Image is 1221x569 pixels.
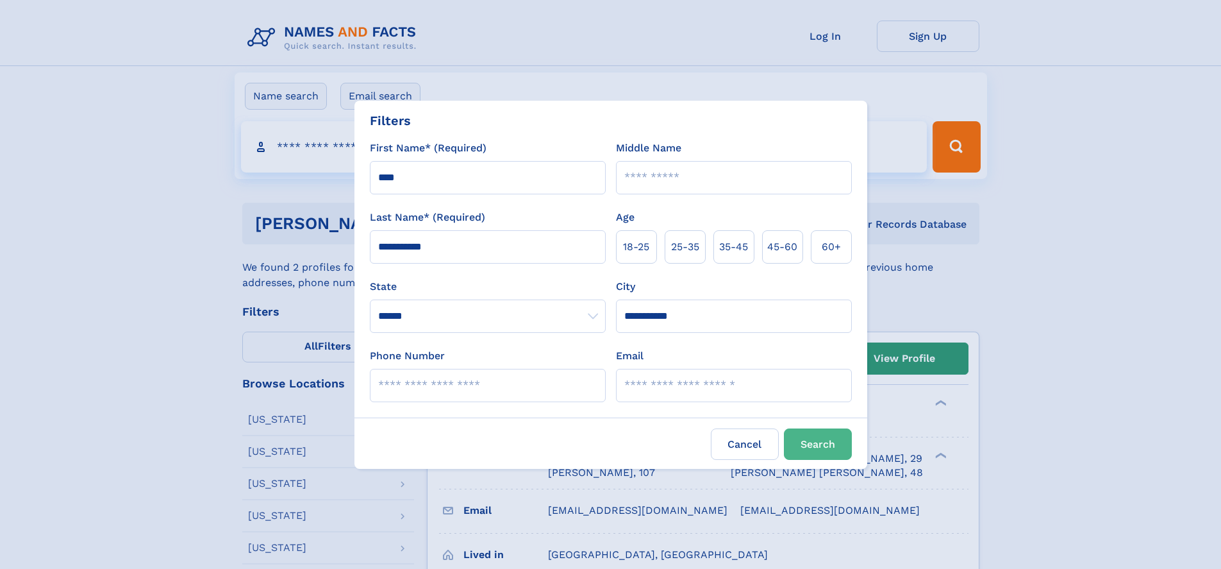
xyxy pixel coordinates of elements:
div: Filters [370,111,411,130]
button: Search [784,429,852,460]
span: 45‑60 [767,239,797,255]
label: Cancel [711,429,779,460]
label: Email [616,348,644,364]
span: 60+ [822,239,841,255]
label: Phone Number [370,348,445,364]
label: First Name* (Required) [370,140,486,156]
span: 18‑25 [623,239,649,255]
label: City [616,279,635,294]
label: Last Name* (Required) [370,210,485,225]
label: Middle Name [616,140,681,156]
label: Age [616,210,635,225]
span: 25‑35 [671,239,699,255]
span: 35‑45 [719,239,748,255]
label: State [370,279,606,294]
